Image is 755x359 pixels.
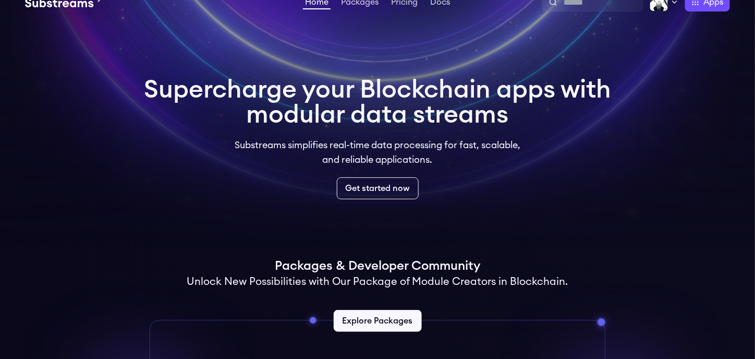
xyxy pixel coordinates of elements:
[337,177,419,199] a: Get started now
[334,310,422,332] a: Explore Packages
[227,138,528,167] p: Substreams simplifies real-time data processing for fast, scalable, and reliable applications.
[144,77,611,127] h1: Supercharge your Blockchain apps with modular data streams
[275,258,480,274] h1: Packages & Developer Community
[187,274,568,289] h2: Unlock New Possibilities with Our Package of Module Creators in Blockchain.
